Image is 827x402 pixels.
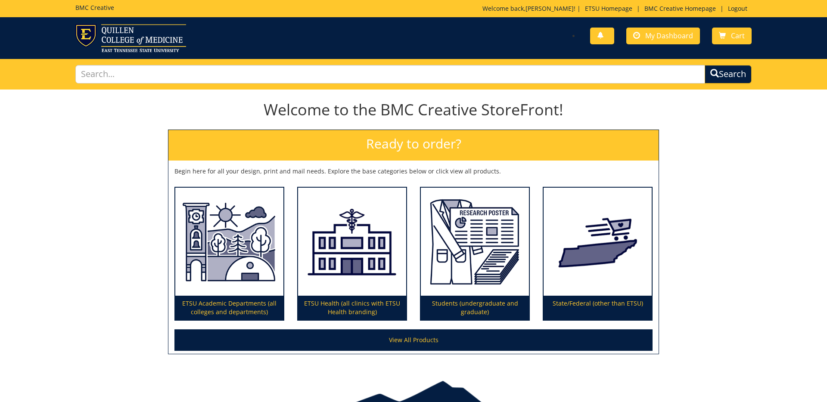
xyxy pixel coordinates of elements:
p: ETSU Health (all clinics with ETSU Health branding) [298,296,406,320]
img: Students (undergraduate and graduate) [421,188,529,296]
p: Students (undergraduate and graduate) [421,296,529,320]
a: BMC Creative Homepage [640,4,720,12]
p: Welcome back, ! | | | [482,4,752,13]
img: ETSU logo [75,24,186,52]
img: ETSU Health (all clinics with ETSU Health branding) [298,188,406,296]
img: State/Federal (other than ETSU) [544,188,652,296]
a: ETSU Homepage [581,4,637,12]
span: Cart [731,31,745,40]
h2: Ready to order? [168,130,659,161]
a: View All Products [174,329,653,351]
h5: BMC Creative [75,4,114,11]
a: ETSU Academic Departments (all colleges and departments) [175,188,283,320]
img: ETSU Academic Departments (all colleges and departments) [175,188,283,296]
p: Begin here for all your design, print and mail needs. Explore the base categories below or click ... [174,167,653,176]
p: ETSU Academic Departments (all colleges and departments) [175,296,283,320]
a: State/Federal (other than ETSU) [544,188,652,320]
a: [PERSON_NAME] [525,4,574,12]
p: State/Federal (other than ETSU) [544,296,652,320]
a: Cart [712,28,752,44]
a: Logout [724,4,752,12]
button: Search [705,65,752,83]
a: ETSU Health (all clinics with ETSU Health branding) [298,188,406,320]
a: My Dashboard [626,28,700,44]
h1: Welcome to the BMC Creative StoreFront! [168,101,659,118]
input: Search... [75,65,705,83]
span: My Dashboard [645,31,693,40]
a: Students (undergraduate and graduate) [421,188,529,320]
